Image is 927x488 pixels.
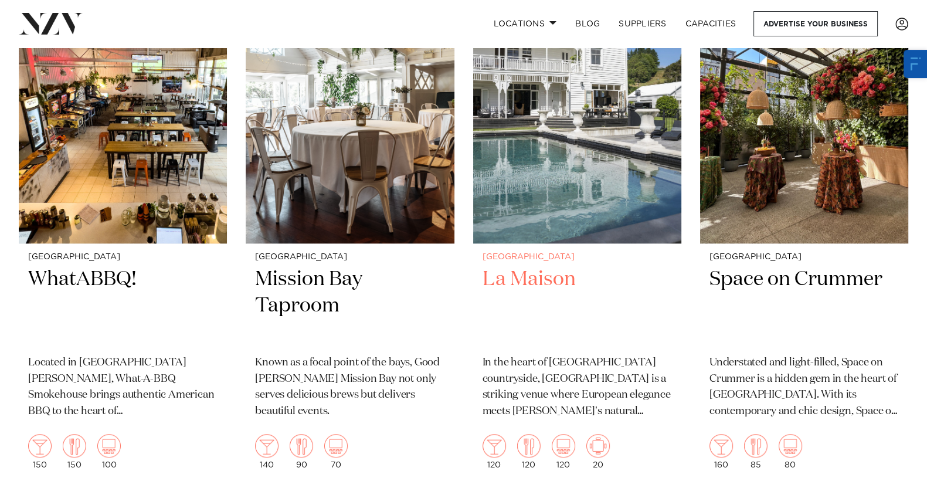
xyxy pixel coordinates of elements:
img: meeting.png [586,434,610,457]
small: [GEOGRAPHIC_DATA] [483,253,672,262]
div: 120 [517,434,541,469]
a: BLOG [566,11,609,36]
img: cocktail.png [709,434,733,457]
div: 150 [28,434,52,469]
a: SUPPLIERS [609,11,675,36]
img: theatre.png [552,434,575,457]
div: 70 [324,434,348,469]
p: Understated and light-filled, Space on Crummer is a hidden gem in the heart of [GEOGRAPHIC_DATA].... [709,355,899,421]
img: cocktail.png [255,434,279,457]
h2: Mission Bay Taproom [255,266,444,345]
img: dining.png [517,434,541,457]
small: [GEOGRAPHIC_DATA] [709,253,899,262]
a: Capacities [676,11,746,36]
h2: La Maison [483,266,672,345]
div: 100 [97,434,121,469]
img: cocktail.png [483,434,506,457]
div: 120 [552,434,575,469]
small: [GEOGRAPHIC_DATA] [255,253,444,262]
h2: Space on Crummer [709,266,899,345]
img: theatre.png [779,434,802,457]
img: cocktail.png [28,434,52,457]
div: 120 [483,434,506,469]
a: Locations [484,11,566,36]
small: [GEOGRAPHIC_DATA] [28,253,218,262]
div: 140 [255,434,279,469]
img: dining.png [63,434,86,457]
img: theatre.png [324,434,348,457]
p: Known as a focal point of the bays, Good [PERSON_NAME] Mission Bay not only serves delicious brew... [255,355,444,421]
p: In the heart of [GEOGRAPHIC_DATA] countryside, [GEOGRAPHIC_DATA] is a striking venue where Europe... [483,355,672,421]
div: 160 [709,434,733,469]
div: 90 [290,434,313,469]
a: Advertise your business [753,11,878,36]
div: 150 [63,434,86,469]
div: 80 [779,434,802,469]
div: 85 [744,434,768,469]
img: theatre.png [97,434,121,457]
div: 20 [586,434,610,469]
img: nzv-logo.png [19,13,83,34]
p: Located in [GEOGRAPHIC_DATA][PERSON_NAME], What-A-BBQ Smokehouse brings authentic American BBQ to... [28,355,218,421]
img: dining.png [744,434,768,457]
img: dining.png [290,434,313,457]
h2: WhatABBQ! [28,266,218,345]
